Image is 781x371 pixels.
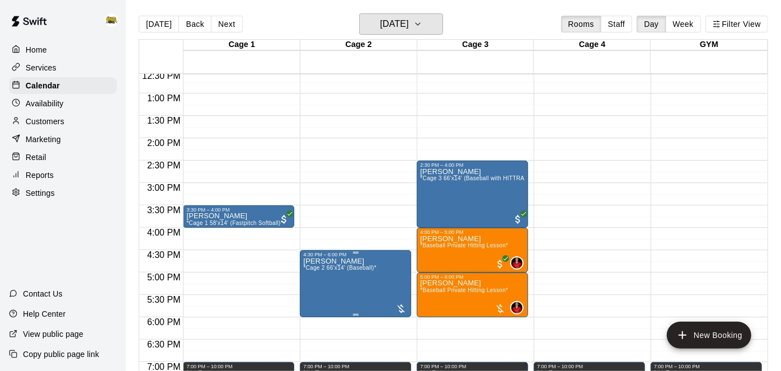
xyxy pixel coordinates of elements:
p: Retail [26,152,46,163]
div: 7:00 PM – 10:00 PM [303,364,408,369]
p: Calendar [26,80,60,91]
button: Back [178,16,211,32]
div: Kayden Beauregard [510,301,524,314]
a: Retail [9,149,117,166]
button: Filter View [705,16,768,32]
button: Next [211,16,242,32]
span: 2:30 PM [144,161,184,170]
a: Home [9,41,117,58]
a: Availability [9,95,117,112]
span: 1:30 PM [144,116,184,125]
div: 2:30 PM – 4:00 PM: William Taylor [417,161,528,228]
div: 4:30 PM – 6:00 PM [303,252,408,257]
span: All customers have paid [279,214,290,225]
span: 5:00 PM [144,273,184,282]
p: Reports [26,170,54,181]
p: Customers [26,116,64,127]
a: Settings [9,185,117,201]
p: View public page [23,328,83,340]
p: Home [26,44,47,55]
div: 7:00 PM – 10:00 PM [186,364,291,369]
div: 7:00 PM – 10:00 PM [654,364,759,369]
span: All customers have paid [512,214,524,225]
button: Staff [601,16,633,32]
span: 12:30 PM [139,71,183,81]
span: All customers have paid [495,259,506,270]
div: 5:00 PM – 6:00 PM [420,274,525,280]
span: 2:00 PM [144,138,184,148]
div: HITHOUSE ABBY [102,9,126,31]
span: *Cage 1 58'x14' (Fastpitch Softball)* [186,220,283,226]
h6: [DATE] [380,16,408,32]
img: Kayden Beauregard [511,302,523,313]
div: 4:30 PM – 6:00 PM: *Cage 2 66'x14' (Baseball)* [300,250,411,317]
img: Kayden Beauregard [511,257,523,269]
div: Cage 4 [534,40,651,50]
span: 3:00 PM [144,183,184,192]
span: Kayden Beauregard [515,301,524,314]
img: HITHOUSE ABBY [105,13,118,27]
div: 7:00 PM – 10:00 PM [420,364,525,369]
p: Contact Us [23,288,63,299]
p: Settings [26,187,55,199]
div: 4:00 PM – 5:00 PM [420,229,525,235]
div: Kayden Beauregard [510,256,524,270]
p: Availability [26,98,64,109]
div: 5:00 PM – 6:00 PM: *Baseball Private Hitting Lesson* [417,273,528,317]
span: Kayden Beauregard [515,256,524,270]
a: Reports [9,167,117,184]
span: 4:00 PM [144,228,184,237]
span: 1:00 PM [144,93,184,103]
p: Marketing [26,134,61,145]
a: Marketing [9,131,117,148]
button: [DATE] [359,13,443,35]
div: 3:30 PM – 4:00 PM [186,207,291,213]
p: Services [26,62,57,73]
span: *Cage 2 66'x14' (Baseball)* [303,265,377,271]
div: 3:30 PM – 4:00 PM: Ella Nair [183,205,294,228]
span: 6:30 PM [144,340,184,349]
button: [DATE] [139,16,179,32]
div: Cage 3 [417,40,534,50]
div: Cage 2 [300,40,417,50]
button: Day [637,16,666,32]
a: Customers [9,113,117,130]
span: *Baseball Private Hitting Lesson* [420,287,508,293]
a: Services [9,59,117,76]
span: 4:30 PM [144,250,184,260]
button: Rooms [561,16,601,32]
p: Help Center [23,308,65,320]
span: 3:30 PM [144,205,184,215]
span: 5:30 PM [144,295,184,304]
span: *Cage 3 66'x14' (Baseball with HITTRAX)* [420,175,533,181]
span: 6:00 PM [144,317,184,327]
span: *Baseball Private Hitting Lesson* [420,242,508,248]
div: Cage 1 [184,40,300,50]
div: 4:00 PM – 5:00 PM: Gavan Friesen [417,228,528,273]
div: GYM [651,40,768,50]
button: Week [666,16,701,32]
div: 2:30 PM – 4:00 PM [420,162,525,168]
p: Copy public page link [23,349,99,360]
div: 7:00 PM – 10:00 PM [537,364,642,369]
button: add [667,322,751,349]
a: Calendar [9,77,117,94]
